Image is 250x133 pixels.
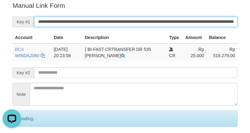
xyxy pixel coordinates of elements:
[12,111,237,127] div: Loading..
[82,32,167,43] th: Description
[51,32,82,43] th: Date
[167,32,183,43] th: Type
[12,17,34,27] span: Key #1
[15,53,39,58] a: WINDA2060
[2,2,21,21] button: Open LiveChat chat widget
[41,53,45,58] a: Copy WINDA2060 to clipboard
[183,43,207,61] td: Rp 25.000
[15,47,24,52] span: BCA
[12,67,34,78] span: Key #2
[51,43,82,61] td: [DATE] 20:23:58
[12,32,51,43] th: Account
[207,43,237,61] td: Rp 515.279,00
[207,32,237,43] th: Balance
[12,1,237,10] p: Manual Link Form
[169,53,175,58] span: CR
[12,83,30,106] span: Note
[183,32,207,43] th: Amount
[82,43,167,61] td: { BI-FAST CRTRANSFER DR 535 [PERSON_NAME]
